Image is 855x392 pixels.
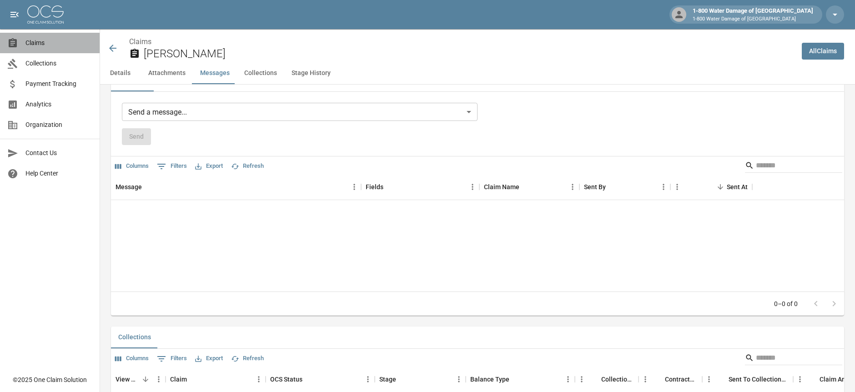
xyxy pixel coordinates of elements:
[187,373,200,386] button: Sort
[155,352,189,366] button: Show filters
[116,367,139,392] div: View Collection
[111,327,844,348] div: related-list tabs
[284,62,338,84] button: Stage History
[702,372,716,386] button: Menu
[479,174,579,200] div: Claim Name
[152,372,166,386] button: Menu
[584,174,606,200] div: Sent By
[25,120,92,130] span: Organization
[193,159,225,173] button: Export
[802,43,844,60] a: AllClaims
[575,372,588,386] button: Menu
[111,174,361,200] div: Message
[155,159,189,174] button: Show filters
[193,352,225,366] button: Export
[347,180,361,194] button: Menu
[25,169,92,178] span: Help Center
[379,367,396,392] div: Stage
[693,15,813,23] p: 1-800 Water Damage of [GEOGRAPHIC_DATA]
[100,62,141,84] button: Details
[807,373,820,386] button: Sort
[396,373,409,386] button: Sort
[606,181,619,193] button: Sort
[361,174,479,200] div: Fields
[714,181,727,193] button: Sort
[657,180,670,194] button: Menu
[25,38,92,48] span: Claims
[588,373,601,386] button: Sort
[144,47,795,60] h2: [PERSON_NAME]
[774,299,798,308] p: 0–0 of 0
[375,367,466,392] div: Stage
[579,174,670,200] div: Sent By
[484,174,519,200] div: Claim Name
[670,180,684,194] button: Menu
[601,367,634,392] div: Collections Fee
[566,180,579,194] button: Menu
[170,367,187,392] div: Claim
[366,174,383,200] div: Fields
[270,367,302,392] div: OCS Status
[466,367,575,392] div: Balance Type
[509,373,522,386] button: Sort
[139,373,152,386] button: Sort
[561,372,575,386] button: Menu
[5,5,24,24] button: open drawer
[27,5,64,24] img: ocs-logo-white-transparent.png
[689,6,817,23] div: 1-800 Water Damage of [GEOGRAPHIC_DATA]
[729,367,789,392] div: Sent To Collections Date
[639,372,652,386] button: Menu
[25,79,92,89] span: Payment Tracking
[25,100,92,109] span: Analytics
[229,159,266,173] button: Refresh
[142,181,155,193] button: Sort
[670,174,752,200] div: Sent At
[113,352,151,366] button: Select columns
[100,62,855,84] div: anchor tabs
[361,372,375,386] button: Menu
[111,327,158,348] button: Collections
[745,351,842,367] div: Search
[266,367,375,392] div: OCS Status
[113,159,151,173] button: Select columns
[193,62,237,84] button: Messages
[665,367,698,392] div: Contractor Amount
[237,62,284,84] button: Collections
[122,103,478,121] div: Send a message...
[166,367,266,392] div: Claim
[639,367,702,392] div: Contractor Amount
[252,372,266,386] button: Menu
[13,375,87,384] div: © 2025 One Claim Solution
[519,181,532,193] button: Sort
[716,373,729,386] button: Sort
[141,62,193,84] button: Attachments
[302,373,315,386] button: Sort
[727,174,748,200] div: Sent At
[383,181,396,193] button: Sort
[25,59,92,68] span: Collections
[25,148,92,158] span: Contact Us
[470,367,509,392] div: Balance Type
[575,367,639,392] div: Collections Fee
[702,367,793,392] div: Sent To Collections Date
[229,352,266,366] button: Refresh
[745,158,842,175] div: Search
[652,373,665,386] button: Sort
[793,372,807,386] button: Menu
[111,367,166,392] div: View Collection
[466,180,479,194] button: Menu
[129,37,151,46] a: Claims
[129,36,795,47] nav: breadcrumb
[116,174,142,200] div: Message
[452,372,466,386] button: Menu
